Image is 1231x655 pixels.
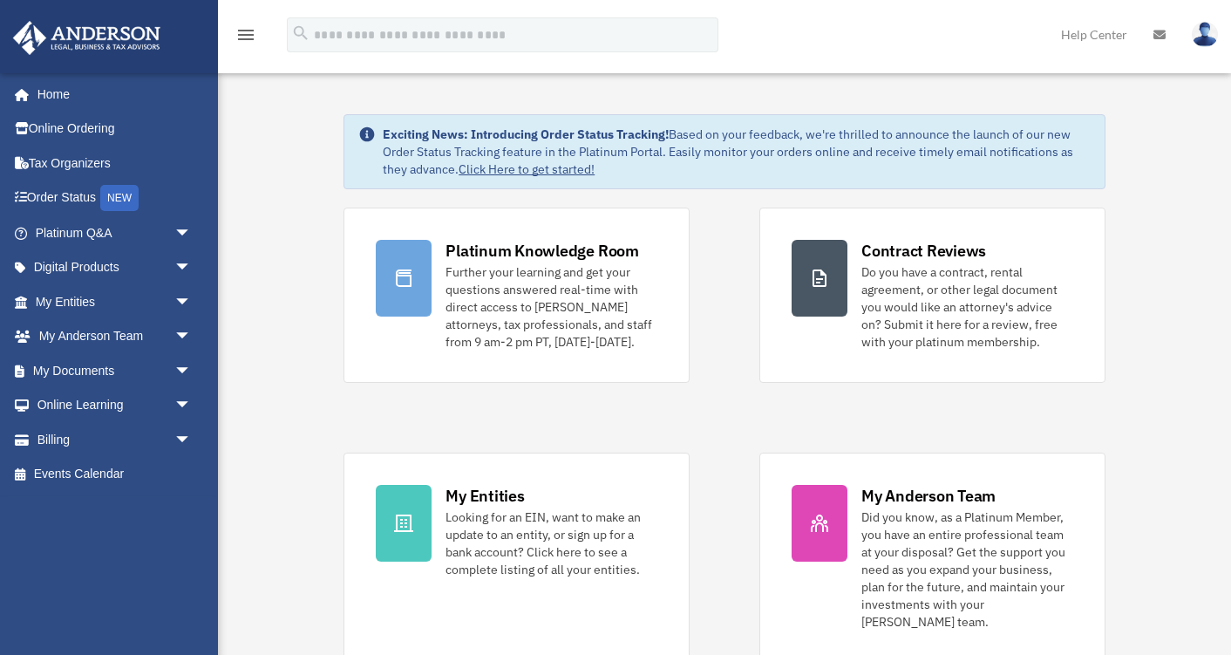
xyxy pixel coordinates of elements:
div: Platinum Knowledge Room [445,240,639,262]
span: arrow_drop_down [174,319,209,355]
div: Looking for an EIN, want to make an update to an entity, or sign up for a bank account? Click her... [445,508,657,578]
img: Anderson Advisors Platinum Portal [8,21,166,55]
img: User Pic [1192,22,1218,47]
div: Contract Reviews [861,240,986,262]
a: Platinum Knowledge Room Further your learning and get your questions answered real-time with dire... [343,208,690,383]
span: arrow_drop_down [174,250,209,286]
div: Based on your feedback, we're thrilled to announce the launch of our new Order Status Tracking fe... [383,126,1091,178]
div: Do you have a contract, rental agreement, or other legal document you would like an attorney's ad... [861,263,1073,351]
span: arrow_drop_down [174,422,209,458]
a: My Anderson Teamarrow_drop_down [12,319,218,354]
span: arrow_drop_down [174,388,209,424]
span: arrow_drop_down [174,215,209,251]
a: Events Calendar [12,457,218,492]
a: Online Learningarrow_drop_down [12,388,218,423]
div: My Entities [445,485,524,507]
a: Order StatusNEW [12,181,218,216]
div: My Anderson Team [861,485,996,507]
a: Platinum Q&Aarrow_drop_down [12,215,218,250]
div: Did you know, as a Platinum Member, you have an entire professional team at your disposal? Get th... [861,508,1073,631]
i: search [291,24,310,43]
div: NEW [100,185,139,211]
a: Tax Organizers [12,146,218,181]
a: Click Here to get started! [459,161,595,177]
i: menu [235,24,256,45]
a: Home [12,77,209,112]
a: Contract Reviews Do you have a contract, rental agreement, or other legal document you would like... [759,208,1105,383]
a: Online Ordering [12,112,218,147]
a: My Documentsarrow_drop_down [12,353,218,388]
a: menu [235,31,256,45]
a: My Entitiesarrow_drop_down [12,284,218,319]
a: Billingarrow_drop_down [12,422,218,457]
a: Digital Productsarrow_drop_down [12,250,218,285]
div: Further your learning and get your questions answered real-time with direct access to [PERSON_NAM... [445,263,657,351]
span: arrow_drop_down [174,284,209,320]
span: arrow_drop_down [174,353,209,389]
strong: Exciting News: Introducing Order Status Tracking! [383,126,669,142]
